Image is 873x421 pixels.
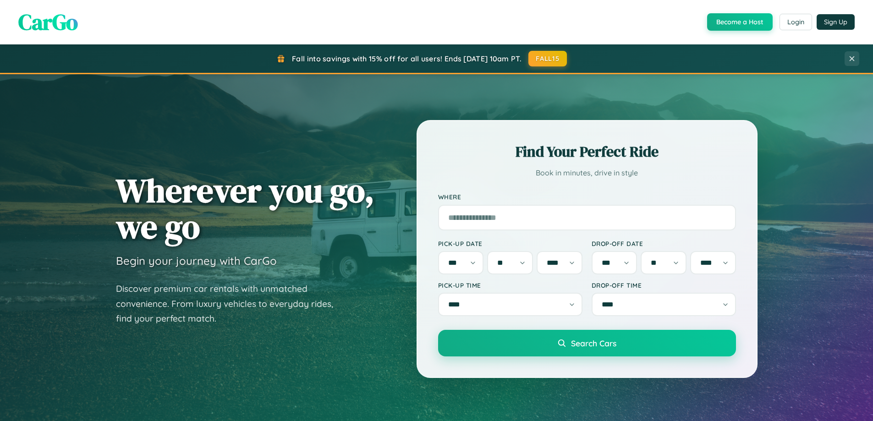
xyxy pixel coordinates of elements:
button: Search Cars [438,330,736,356]
label: Where [438,193,736,201]
p: Book in minutes, drive in style [438,166,736,180]
span: CarGo [18,7,78,37]
label: Pick-up Date [438,240,582,247]
h1: Wherever you go, we go [116,172,374,245]
h3: Begin your journey with CarGo [116,254,277,268]
label: Drop-off Time [592,281,736,289]
h2: Find Your Perfect Ride [438,142,736,162]
button: Sign Up [817,14,855,30]
span: Search Cars [571,338,616,348]
label: Drop-off Date [592,240,736,247]
button: FALL15 [528,51,567,66]
button: Login [780,14,812,30]
p: Discover premium car rentals with unmatched convenience. From luxury vehicles to everyday rides, ... [116,281,345,326]
label: Pick-up Time [438,281,582,289]
button: Become a Host [707,13,773,31]
span: Fall into savings with 15% off for all users! Ends [DATE] 10am PT. [292,54,522,63]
